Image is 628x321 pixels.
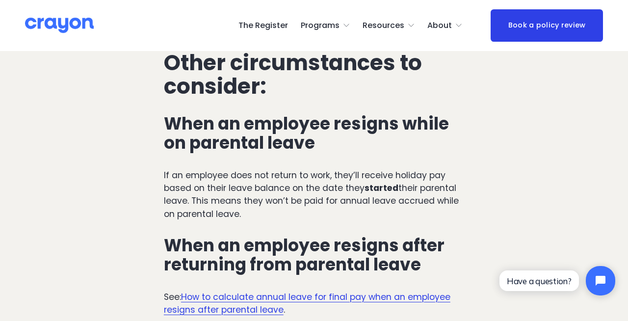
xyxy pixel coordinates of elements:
[164,114,464,153] h3: When an employee resigns while on parental leave
[491,258,624,304] iframe: Tidio Chat
[164,169,464,220] p: If an employee does not return to work, they’ll receive holiday pay based on their leave balance ...
[427,19,452,33] span: About
[164,291,450,316] a: How to calculate annual leave for final pay when an employee resigns after parental leave
[427,18,463,33] a: folder dropdown
[363,19,404,33] span: Resources
[164,51,464,99] h2: Other circumstances to consider:
[301,18,350,33] a: folder dropdown
[25,17,94,34] img: Crayon
[491,9,602,41] a: Book a policy review
[164,236,464,275] h3: When an employee resigns after returning from parental leave
[301,19,340,33] span: Programs
[164,291,464,317] p: See: .
[238,18,288,33] a: The Register
[363,18,415,33] a: folder dropdown
[365,182,398,194] strong: started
